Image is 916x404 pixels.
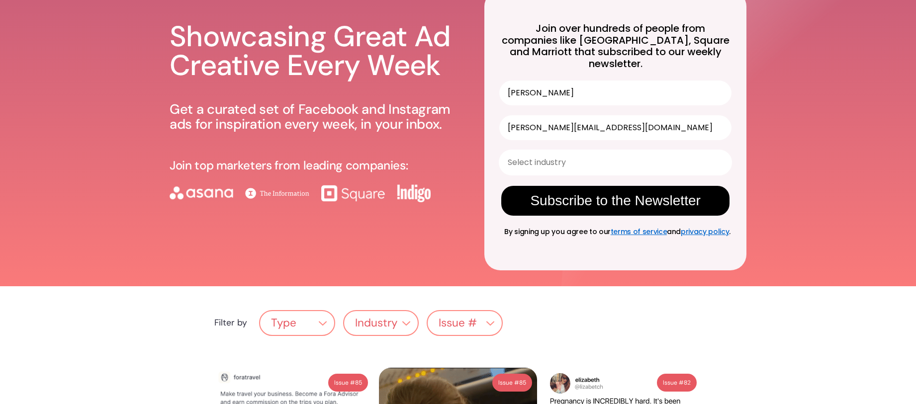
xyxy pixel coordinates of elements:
input: Your work email [499,115,732,140]
span: By signing up you agree to our and . [500,227,731,237]
p: Get a curated set of Facebook and Instagram ads for inspiration every week, in your inbox. [170,102,460,132]
button: Subscribe to the Newsletter [501,186,730,216]
h1: Showcasing Great Ad Creative Every Week [170,22,460,80]
a: Issue #85 [492,374,532,392]
div: Issue # [439,317,477,329]
div: Industry [355,317,397,329]
span: Join over hundreds of people from companies like [GEOGRAPHIC_DATA], Square and Marriott that subs... [502,21,730,71]
p: Join top marketers from leading companies: [170,159,408,172]
div: Filter by [214,318,247,327]
div: 82 [684,377,691,389]
div: Type [260,314,334,333]
a: privacy policy [681,227,729,237]
div: Issue # [498,377,519,389]
a: Issue #82 [657,374,697,392]
div: 85 [355,377,362,389]
input: Select industry [508,151,717,174]
input: First name [499,81,732,105]
a: terms of service [611,227,667,237]
div: Issue # [334,377,355,389]
a: Issue #85 [328,374,368,392]
div: Type [271,317,296,329]
div: Issue # [428,314,502,333]
div: Issue # [663,377,684,389]
button: Show Options [717,151,727,174]
div: 85 [519,377,526,389]
div: Industry [344,314,418,333]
